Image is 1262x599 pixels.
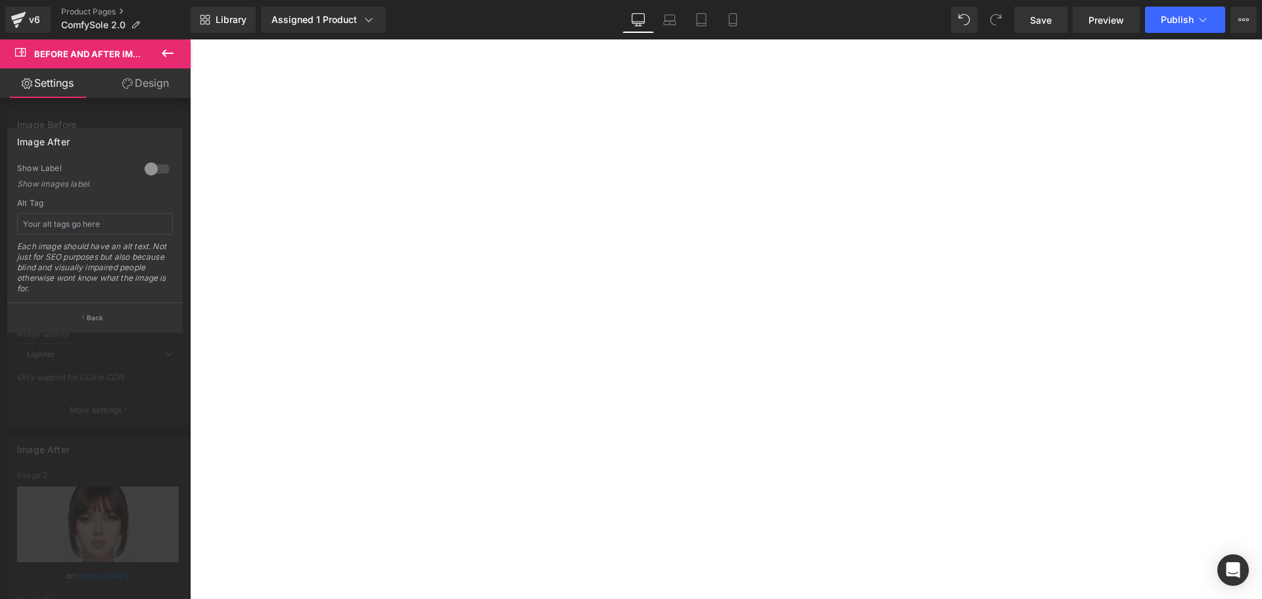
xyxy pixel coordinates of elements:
div: v6 [26,11,43,28]
a: Design [98,68,193,98]
span: ComfySole 2.0 [61,20,126,30]
a: Preview [1073,7,1140,33]
a: v6 [5,7,51,33]
span: Library [216,14,246,26]
button: Undo [951,7,977,33]
button: More [1230,7,1257,33]
button: Publish [1145,7,1225,33]
button: Redo [983,7,1009,33]
span: Before and After Images [34,49,156,59]
a: Desktop [622,7,654,33]
a: Tablet [686,7,717,33]
div: Show Label [17,163,131,177]
span: Preview [1088,13,1124,27]
a: Product Pages [61,7,191,17]
div: Alt Tag [17,199,173,208]
a: New Library [191,7,256,33]
input: Your alt tags go here [17,213,173,235]
span: Publish [1161,14,1194,25]
div: Image After [17,129,70,147]
div: Open Intercom Messenger [1217,554,1249,586]
a: Laptop [654,7,686,33]
div: Show images label. [17,180,129,189]
button: Back [7,302,183,332]
span: Save [1030,13,1052,27]
a: Mobile [717,7,749,33]
div: Each image should have an alt text. Not just for SEO purposes but also because blind and visually... [17,241,173,302]
p: Back [87,313,104,323]
div: Assigned 1 Product [271,13,375,26]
